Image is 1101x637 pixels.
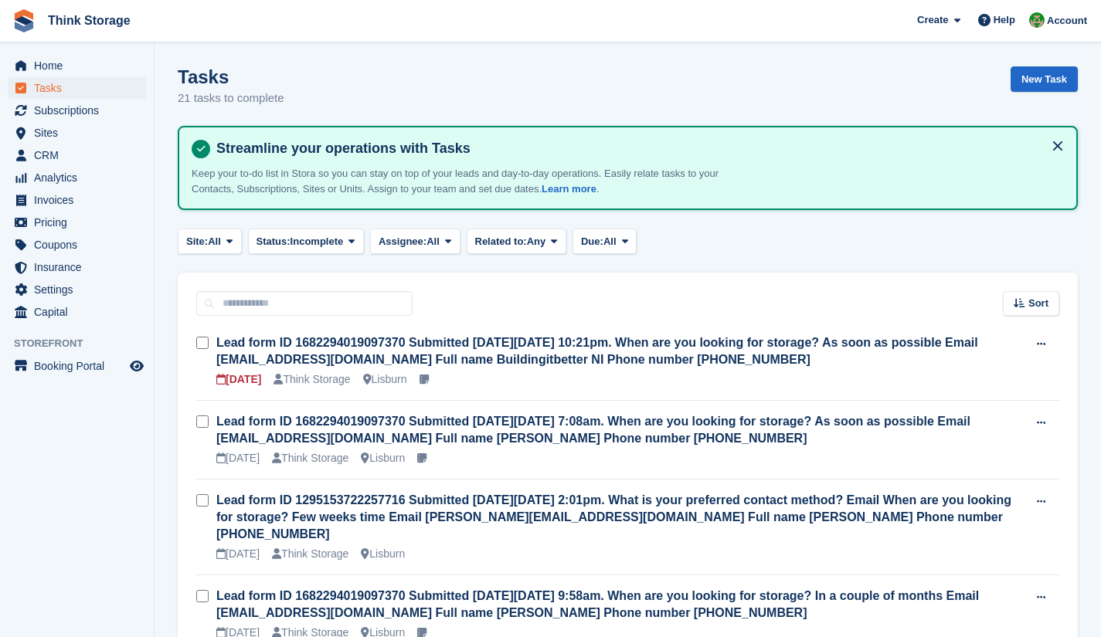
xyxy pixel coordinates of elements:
[994,12,1015,28] span: Help
[8,234,146,256] a: menu
[272,450,348,466] div: Think Storage
[192,166,732,196] p: Keep your to-do list in Stora so you can stay on top of your leads and day-to-day operations. Eas...
[34,122,127,144] span: Sites
[426,234,440,249] span: All
[14,336,154,351] span: Storefront
[527,234,546,249] span: Any
[8,212,146,233] a: menu
[8,122,146,144] a: menu
[581,234,603,249] span: Due:
[216,450,260,466] div: [DATE]
[216,493,1011,540] a: Lead form ID 1295153722257716 Submitted [DATE][DATE] 2:01pm. What is your preferred contact metho...
[186,234,208,249] span: Site:
[12,9,36,32] img: stora-icon-8386f47178a22dfd0bd8f6a31ec36ba5ce8667c1dd55bd0f319d3a0aa187defe.svg
[573,229,637,254] button: Due: All
[257,234,291,249] span: Status:
[34,77,127,99] span: Tasks
[208,234,221,249] span: All
[34,144,127,166] span: CRM
[361,546,405,562] div: Lisburn
[1011,66,1078,92] a: New Task
[216,371,261,388] div: [DATE]
[216,589,979,619] a: Lead form ID 1682294019097370 Submitted [DATE][DATE] 9:58am. When are you looking for storage? In...
[34,167,127,188] span: Analytics
[1029,12,1045,28] img: Sarah Mackie
[8,355,146,377] a: menu
[8,256,146,278] a: menu
[603,234,617,249] span: All
[34,55,127,76] span: Home
[8,279,146,300] a: menu
[8,100,146,121] a: menu
[34,256,127,278] span: Insurance
[178,229,242,254] button: Site: All
[248,229,364,254] button: Status: Incomplete
[542,183,596,195] a: Learn more
[1047,13,1087,29] span: Account
[8,301,146,323] a: menu
[379,234,426,249] span: Assignee:
[8,55,146,76] a: menu
[291,234,344,249] span: Incomplete
[34,355,127,377] span: Booking Portal
[216,336,978,366] a: Lead form ID 1682294019097370 Submitted [DATE][DATE] 10:21pm. When are you looking for storage? A...
[274,371,350,388] div: Think Storage
[34,234,127,256] span: Coupons
[272,546,348,562] div: Think Storage
[361,450,405,466] div: Lisburn
[127,357,146,375] a: Preview store
[178,66,284,87] h1: Tasks
[216,415,970,445] a: Lead form ID 1682294019097370 Submitted [DATE][DATE] 7:08am. When are you looking for storage? As...
[8,144,146,166] a: menu
[216,546,260,562] div: [DATE]
[363,371,407,388] div: Lisburn
[42,8,137,33] a: Think Storage
[475,234,527,249] span: Related to:
[8,189,146,211] a: menu
[917,12,948,28] span: Create
[8,77,146,99] a: menu
[34,212,127,233] span: Pricing
[178,90,284,107] p: 21 tasks to complete
[210,140,1064,158] h4: Streamline your operations with Tasks
[467,229,566,254] button: Related to: Any
[34,279,127,300] span: Settings
[34,301,127,323] span: Capital
[370,229,460,254] button: Assignee: All
[8,167,146,188] a: menu
[34,100,127,121] span: Subscriptions
[1028,296,1048,311] span: Sort
[34,189,127,211] span: Invoices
